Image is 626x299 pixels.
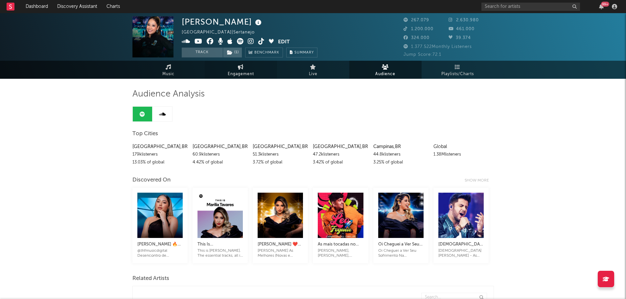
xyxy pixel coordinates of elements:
a: Benchmark [245,48,283,57]
div: 51.3k listeners [253,151,308,159]
a: Oi Cheguei a Ver Seu Sofrimento Na Mensagem | Eu Virei Dono Desse Chip Essa Semana |[PERSON_NAME]... [378,234,424,258]
a: Engagement [205,61,277,79]
span: 1.377.522 Monthly Listeners [404,45,472,49]
div: [PERSON_NAME] 🔥 Lançamentos 2025 HISTÓRIAS SECRETAS [137,241,183,248]
span: Top Cities [132,130,158,138]
span: 39.374 [449,36,471,40]
span: 461.000 [449,27,475,31]
a: As mais tocadas no spotify 2025 | Só os Sucessos do Momento[PERSON_NAME], [PERSON_NAME], [PERSON_... [318,234,363,258]
a: Music [132,61,205,79]
span: 267.079 [404,18,429,22]
div: 1.38M listeners [433,151,489,159]
div: [PERSON_NAME] As Melhores (Novas e Antigas), sucessos [PERSON_NAME], [PERSON_NAME], [PERSON_NAME]... [258,248,303,258]
div: [GEOGRAPHIC_DATA] , BR [132,143,188,151]
div: Oi Cheguei a Ver Seu Sofrimento Na Mensagem | Eu Virei Dona Desse Chip Essa Semana | [PERSON_NAME... [378,248,424,258]
button: Edit [278,38,290,46]
div: 179k listeners [132,151,188,159]
div: 13.03 % of global [132,159,188,166]
span: 2.630.980 [449,18,479,22]
div: [PERSON_NAME] [182,16,263,27]
div: Show more [465,177,494,184]
div: As mais tocadas no spotify 2025 | Só os Sucessos do Momento [318,241,363,248]
span: Live [309,70,317,78]
span: Benchmark [254,49,279,57]
div: 3.42 % of global [313,159,368,166]
button: Track [182,48,223,57]
a: Audience [349,61,422,79]
div: Oi Cheguei a Ver Seu Sofrimento Na Mensagem | Eu Virei Dono Desse Chip Essa Semana |[PERSON_NAME] [378,241,424,248]
span: Engagement [228,70,254,78]
a: [PERSON_NAME] ❤️ Só As Melhores (Novas e Antigas)[PERSON_NAME] As Melhores (Novas e Antigas), suc... [258,234,303,258]
button: Summary [286,48,317,57]
div: [GEOGRAPHIC_DATA] , BR [313,143,368,151]
a: [DEMOGRAPHIC_DATA][PERSON_NAME] - As Melhores (Novas e Antigas)[DEMOGRAPHIC_DATA][PERSON_NAME] - ... [438,234,484,258]
div: This Is [PERSON_NAME] [197,241,243,248]
div: 99 + [601,2,609,7]
span: Summary [294,51,314,54]
span: 1.200.000 [404,27,433,31]
div: 3.25 % of global [373,159,429,166]
span: Audience Analysis [132,90,205,98]
a: [PERSON_NAME] 🔥 Lançamentos 2025 HISTÓRIAS SECRETAS@thfmusicdigital Desencontro de Mensagens/Pala... [137,234,183,258]
span: 324.000 [404,36,429,40]
div: [PERSON_NAME], [PERSON_NAME], [PERSON_NAME], [PERSON_NAME], [PERSON_NAME], [PERSON_NAME], [PERSON... [318,248,363,258]
input: Search for artists [481,3,580,11]
div: @thfmusicdigital Desencontro de Mensagens/Palavras de Perdão/ Buquê de Espinhos / Logo eu, [PERSO... [137,248,183,258]
button: 99+ [599,4,604,9]
div: 3.72 % of global [253,159,308,166]
div: Discovered On [132,176,171,184]
div: [DEMOGRAPHIC_DATA][PERSON_NAME] - As Melhores (Novas e Antigas) [438,248,484,258]
div: 60.9k listeners [193,151,248,159]
div: Global [433,143,489,151]
div: [DEMOGRAPHIC_DATA][PERSON_NAME] - As Melhores (Novas e Antigas) [438,241,484,248]
div: [GEOGRAPHIC_DATA] , BR [253,143,308,151]
a: Live [277,61,349,79]
div: Campinas , BR [373,143,429,151]
span: ( 1 ) [223,48,242,57]
button: (1) [223,48,242,57]
div: [GEOGRAPHIC_DATA] , BR [193,143,248,151]
span: Related Artists [132,275,169,283]
div: 47.2k listeners [313,151,368,159]
div: 4.42 % of global [193,159,248,166]
a: This Is [PERSON_NAME]This is [PERSON_NAME]. The essential tracks, all in one playlist. [197,234,243,258]
div: 44.8k listeners [373,151,429,159]
span: Audience [375,70,395,78]
a: Playlists/Charts [422,61,494,79]
span: Jump Score: 72.1 [404,53,441,57]
div: [PERSON_NAME] ❤️ Só As Melhores (Novas e Antigas) [258,241,303,248]
div: [GEOGRAPHIC_DATA] | Sertanejo [182,29,262,36]
span: Music [162,70,174,78]
span: Playlists/Charts [441,70,474,78]
div: This is [PERSON_NAME]. The essential tracks, all in one playlist. [197,248,243,258]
